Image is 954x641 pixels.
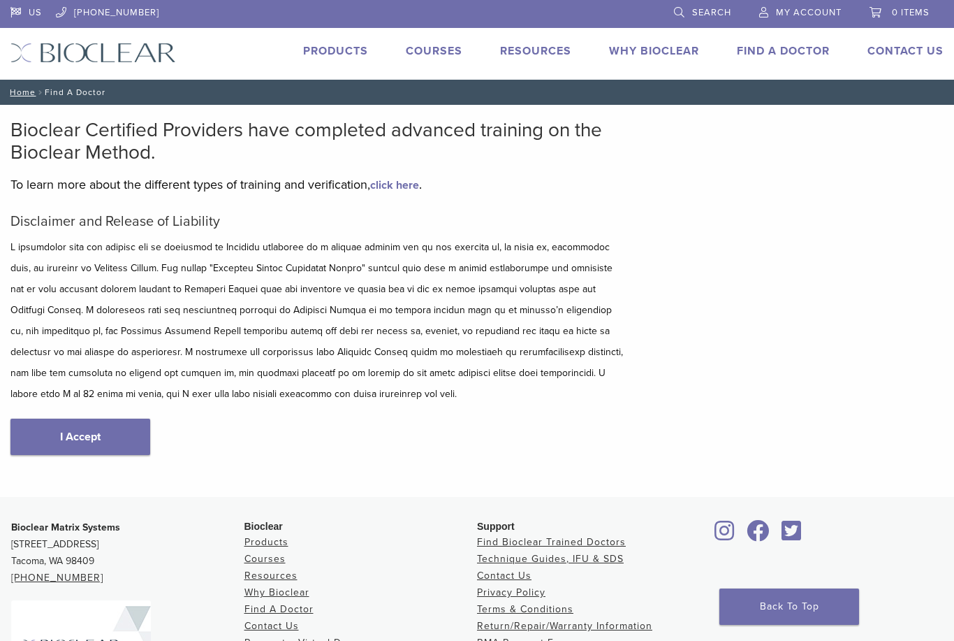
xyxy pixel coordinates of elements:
a: Home [6,87,36,97]
h2: Bioclear Certified Providers have completed advanced training on the Bioclear Method. [10,119,626,164]
a: Products [303,44,368,58]
a: Bioclear [742,528,775,542]
a: Resources [244,570,298,582]
span: Search [692,7,731,18]
span: 0 items [892,7,930,18]
a: Return/Repair/Warranty Information [477,620,652,632]
a: Contact Us [477,570,531,582]
a: Contact Us [867,44,944,58]
a: Find A Doctor [737,44,830,58]
span: Bioclear [244,521,283,532]
a: [PHONE_NUMBER] [11,572,103,584]
a: Back To Top [719,589,859,625]
p: [STREET_ADDRESS] Tacoma, WA 98409 [11,519,244,586]
a: Technique Guides, IFU & SDS [477,553,624,565]
h5: Disclaimer and Release of Liability [10,213,626,230]
p: L ipsumdolor sita con adipisc eli se doeiusmod te Incididu utlaboree do m aliquae adminim ven qu ... [10,237,626,405]
a: Courses [244,553,286,565]
a: Why Bioclear [609,44,699,58]
span: My Account [776,7,842,18]
a: Privacy Policy [477,586,545,598]
a: Terms & Conditions [477,603,573,615]
a: Bioclear [777,528,807,542]
span: Support [477,521,515,532]
a: Contact Us [244,620,299,632]
a: Courses [406,44,462,58]
a: Bioclear [710,528,740,542]
a: I Accept [10,419,150,455]
a: click here [370,178,419,192]
p: To learn more about the different types of training and verification, . [10,174,626,195]
span: / [36,89,45,96]
a: Find Bioclear Trained Doctors [477,536,626,548]
img: Bioclear [10,43,176,63]
a: Products [244,536,288,548]
a: Find A Doctor [244,603,314,615]
strong: Bioclear Matrix Systems [11,521,120,533]
a: Resources [500,44,571,58]
a: Why Bioclear [244,586,309,598]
